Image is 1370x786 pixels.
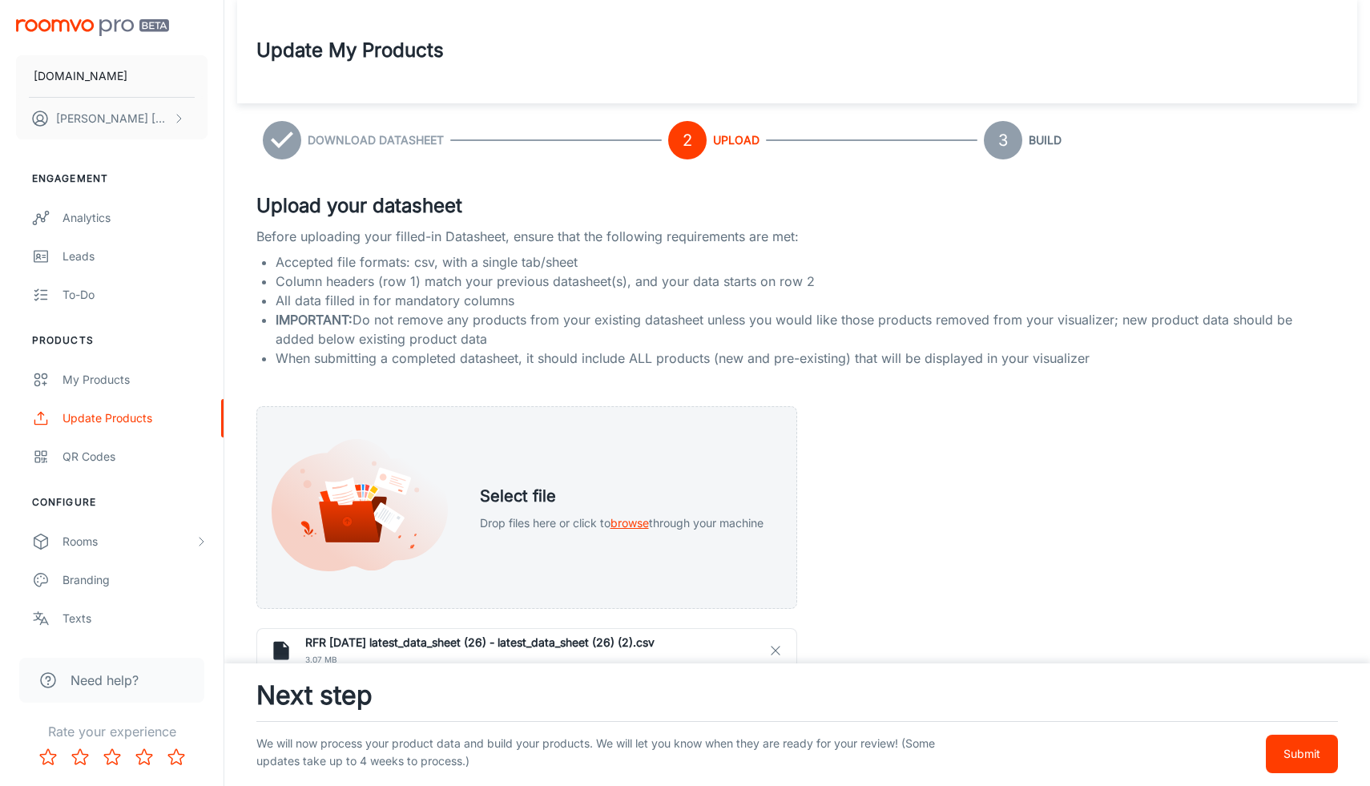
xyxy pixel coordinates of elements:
li: All data filled in for mandatory columns [276,291,1344,310]
div: My Products [62,371,208,389]
button: [PERSON_NAME] [PERSON_NAME] [16,98,208,139]
span: Need help? [71,671,139,690]
button: Rate 4 star [128,741,160,773]
p: Before uploading your filled-in Datasheet, ensure that the following requirements are met: [256,227,1338,246]
li: When submitting a completed datasheet, it should include ALL products (new and pre-existing) that... [276,349,1344,368]
h6: RFR [DATE] latest_data_sheet (26) - latest_data_sheet (26) (2).csv [305,634,784,651]
li: Accepted file formats: csv, with a single tab/sheet [276,252,1344,272]
p: [PERSON_NAME] [PERSON_NAME] [56,110,169,127]
h3: Next step [256,676,1338,715]
button: Submit [1266,735,1338,773]
p: Drop files here or click to through your machine [480,514,764,532]
button: Rate 3 star [96,741,128,773]
div: Select fileDrop files here or click tobrowsethrough your machine [256,406,797,609]
div: Rooms [62,533,195,550]
h6: Build [1029,131,1062,149]
h6: Download Datasheet [308,131,444,149]
button: Rate 5 star [160,741,192,773]
li: Do not remove any products from your existing datasheet unless you would like those products remo... [276,310,1344,349]
h5: Select file [480,484,764,508]
button: Rate 2 star [64,741,96,773]
button: [DOMAIN_NAME] [16,55,208,97]
h1: Update My Products [256,36,444,65]
text: 3 [998,131,1008,150]
div: Texts [62,610,208,627]
li: Column headers (row 1) match your previous datasheet(s), and your data starts on row 2 [276,272,1344,291]
text: 2 [683,131,692,150]
p: Submit [1283,745,1320,763]
div: To-do [62,286,208,304]
span: browse [610,516,649,530]
div: Analytics [62,209,208,227]
span: IMPORTANT: [276,312,353,328]
span: 3.07 MB [305,651,784,667]
p: [DOMAIN_NAME] [34,67,127,85]
div: Update Products [62,409,208,427]
div: QR Codes [62,448,208,466]
h4: Upload your datasheet [256,191,1338,220]
div: Branding [62,571,208,589]
img: Roomvo PRO Beta [16,19,169,36]
div: Leads [62,248,208,265]
h6: Upload [713,131,760,149]
p: Rate your experience [13,722,211,741]
p: We will now process your product data and build your products. We will let you know when they are... [256,735,960,773]
button: Rate 1 star [32,741,64,773]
